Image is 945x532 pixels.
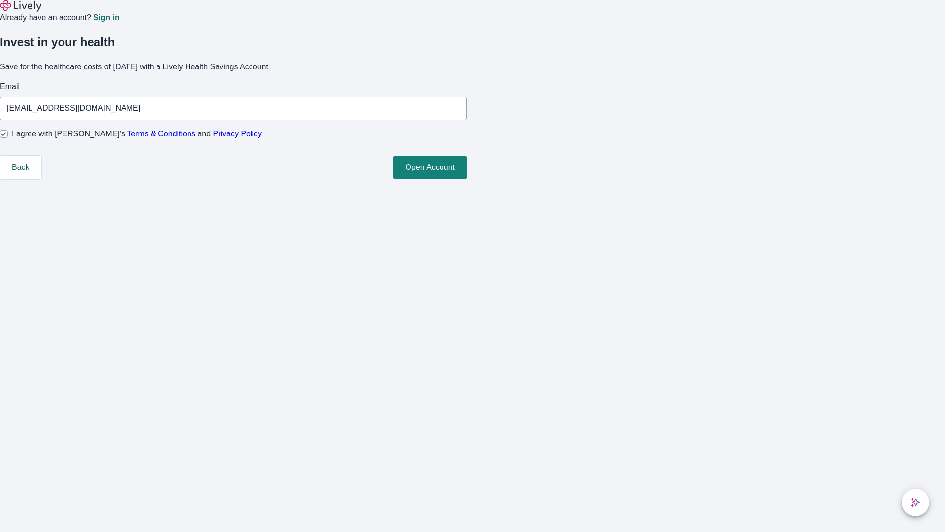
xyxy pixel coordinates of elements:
span: I agree with [PERSON_NAME]’s and [12,128,262,140]
a: Sign in [93,14,119,22]
button: chat [902,489,929,516]
button: Open Account [393,156,467,179]
a: Terms & Conditions [127,130,195,138]
svg: Lively AI Assistant [911,498,920,507]
a: Privacy Policy [213,130,262,138]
